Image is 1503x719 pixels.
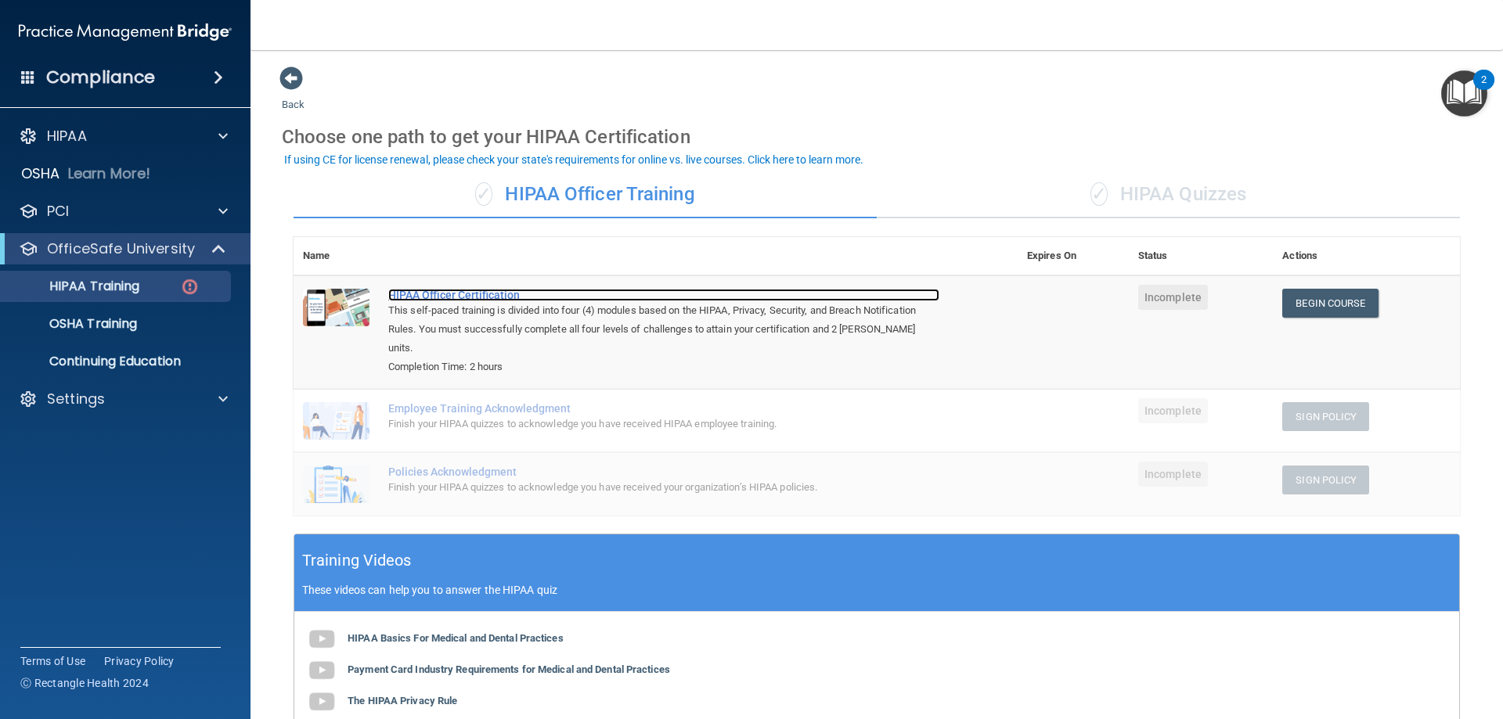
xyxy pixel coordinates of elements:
button: Sign Policy [1282,402,1369,431]
a: HIPAA Officer Certification [388,289,939,301]
p: HIPAA Training [10,279,139,294]
iframe: Drift Widget Chat Controller [1232,608,1484,670]
img: gray_youtube_icon.38fcd6cc.png [306,686,337,717]
h4: Compliance [46,67,155,88]
div: If using CE for license renewal, please check your state's requirements for online vs. live cours... [284,154,863,165]
div: Finish your HIPAA quizzes to acknowledge you have received your organization’s HIPAA policies. [388,478,939,497]
p: Continuing Education [10,354,224,369]
b: Payment Card Industry Requirements for Medical and Dental Practices [348,663,670,675]
a: OfficeSafe University [19,239,227,258]
p: OSHA [21,164,60,183]
h5: Training Videos [302,547,412,574]
th: Expires On [1018,237,1129,275]
div: 2 [1481,80,1487,100]
img: gray_youtube_icon.38fcd6cc.png [306,655,337,686]
button: If using CE for license renewal, please check your state's requirements for online vs. live cours... [282,152,866,167]
p: Learn More! [68,164,151,183]
p: OSHA Training [10,316,137,332]
a: Settings [19,390,228,408]
p: PCI [47,202,69,221]
div: HIPAA Officer Training [294,171,877,218]
span: Incomplete [1138,462,1208,487]
div: Completion Time: 2 hours [388,358,939,376]
a: Terms of Use [20,653,85,669]
div: This self-paced training is divided into four (4) modules based on the HIPAA, Privacy, Security, ... [388,301,939,358]
p: HIPAA [47,127,87,146]
th: Actions [1273,237,1460,275]
a: PCI [19,202,228,221]
span: Ⓒ Rectangle Health 2024 [20,675,149,691]
th: Status [1129,237,1273,275]
a: Begin Course [1282,289,1378,318]
b: HIPAA Basics For Medical and Dental Practices [348,632,564,644]
span: ✓ [1090,182,1108,206]
a: Back [282,80,305,110]
p: OfficeSafe University [47,239,195,258]
p: Settings [47,390,105,408]
div: Finish your HIPAA quizzes to acknowledge you have received HIPAA employee training. [388,415,939,433]
div: Employee Training Acknowledgment [388,402,939,415]
div: HIPAA Quizzes [877,171,1460,218]
a: HIPAA [19,127,228,146]
div: Policies Acknowledgment [388,466,939,478]
a: Privacy Policy [104,653,175,669]
b: The HIPAA Privacy Rule [348,695,457,706]
p: These videos can help you to answer the HIPAA quiz [302,584,1451,596]
img: PMB logo [19,16,232,48]
button: Sign Policy [1282,466,1369,494]
img: gray_youtube_icon.38fcd6cc.png [306,624,337,655]
th: Name [294,237,379,275]
div: Choose one path to get your HIPAA Certification [282,114,1472,160]
img: danger-circle.6113f641.png [180,277,200,297]
span: Incomplete [1138,398,1208,423]
span: Incomplete [1138,285,1208,310]
button: Open Resource Center, 2 new notifications [1441,70,1487,117]
span: ✓ [475,182,492,206]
